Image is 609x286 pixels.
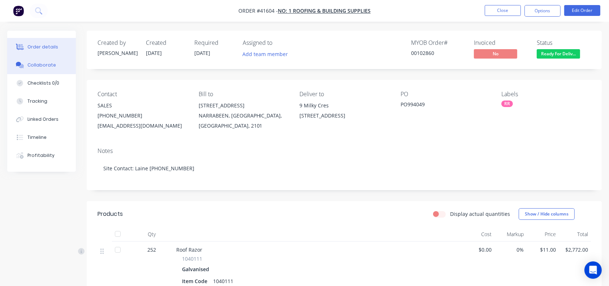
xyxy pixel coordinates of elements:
[176,246,202,253] span: Roof Razor
[527,227,559,242] div: Price
[494,227,527,242] div: Markup
[27,80,59,86] div: Checklists 0/0
[299,101,389,111] div: 9 Milky Cres
[182,264,212,274] div: Galvanised
[7,146,76,165] button: Profitability
[530,246,556,253] span: $11.00
[462,227,494,242] div: Cost
[146,39,186,46] div: Created
[564,5,600,16] button: Edit Order
[182,255,202,262] span: 1040111
[519,208,575,220] button: Show / Hide columns
[450,210,510,218] label: Display actual quantities
[98,101,187,131] div: SALES[PHONE_NUMBER][EMAIL_ADDRESS][DOMAIN_NAME]
[584,261,602,279] div: Open Intercom Messenger
[243,49,292,59] button: Add team member
[411,49,465,57] div: 00102860
[27,134,47,141] div: Timeline
[239,49,292,59] button: Add team member
[27,62,56,68] div: Collaborate
[98,148,591,154] div: Notes
[299,111,389,121] div: [STREET_ADDRESS]
[199,91,288,98] div: Bill to
[7,38,76,56] button: Order details
[194,50,210,56] span: [DATE]
[501,91,591,98] div: Labels
[401,91,490,98] div: PO
[537,39,591,46] div: Status
[199,101,288,111] div: [STREET_ADDRESS]
[147,246,156,253] span: 252
[27,44,58,50] div: Order details
[7,74,76,92] button: Checklists 0/0
[146,50,162,56] span: [DATE]
[98,210,123,218] div: Products
[411,39,465,46] div: MYOB Order #
[501,101,513,107] div: RR
[98,39,137,46] div: Created by
[299,91,389,98] div: Deliver to
[299,101,389,124] div: 9 Milky Cres[STREET_ADDRESS]
[194,39,234,46] div: Required
[537,49,580,60] button: Ready For Deliv...
[130,227,173,242] div: Qty
[27,152,55,159] div: Profitability
[524,5,561,17] button: Options
[559,227,591,242] div: Total
[485,5,521,16] button: Close
[7,56,76,74] button: Collaborate
[401,101,490,111] div: PO994049
[238,8,278,14] span: Order #41604 -
[474,39,528,46] div: Invoiced
[7,110,76,128] button: Linked Orders
[98,157,591,179] div: Site Contact: Laine [PHONE_NUMBER]
[497,246,524,253] span: 0%
[98,121,187,131] div: [EMAIL_ADDRESS][DOMAIN_NAME]
[474,49,517,58] span: No
[27,98,47,104] div: Tracking
[537,49,580,58] span: Ready For Deliv...
[98,111,187,121] div: [PHONE_NUMBER]
[562,246,588,253] span: $2,772.00
[98,91,187,98] div: Contact
[7,128,76,146] button: Timeline
[98,101,187,111] div: SALES
[7,92,76,110] button: Tracking
[27,116,59,123] div: Linked Orders
[278,8,371,14] a: No: 1 Roofing & Building Supplies
[243,39,315,46] div: Assigned to
[98,49,137,57] div: [PERSON_NAME]
[465,246,492,253] span: $0.00
[13,5,24,16] img: Factory
[199,101,288,131] div: [STREET_ADDRESS]NARRABEEN, [GEOGRAPHIC_DATA], [GEOGRAPHIC_DATA], 2101
[199,111,288,131] div: NARRABEEN, [GEOGRAPHIC_DATA], [GEOGRAPHIC_DATA], 2101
